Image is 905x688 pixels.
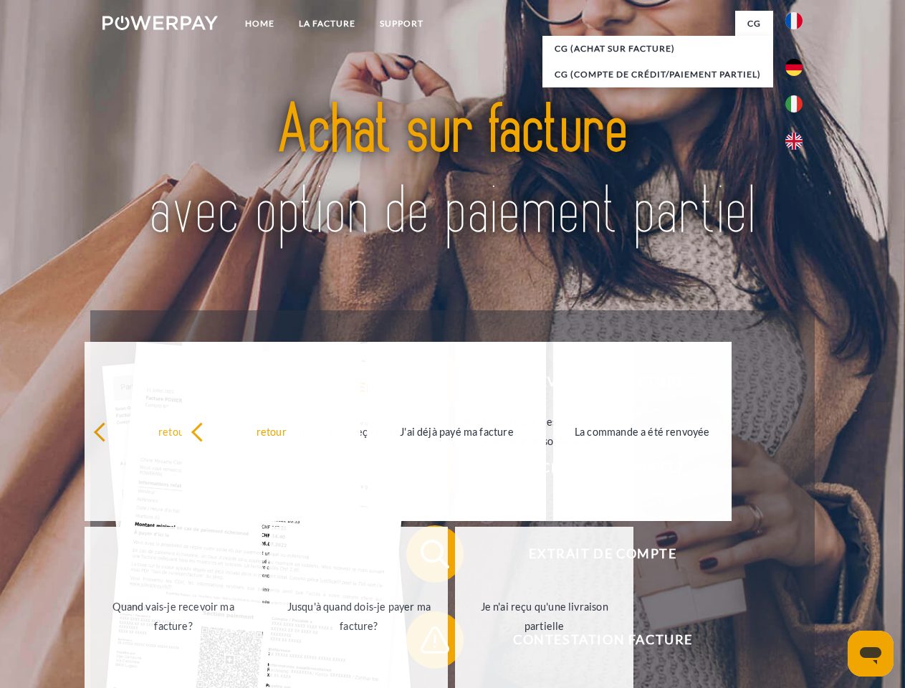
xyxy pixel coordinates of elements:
[93,421,254,441] div: retour
[542,36,773,62] a: CG (achat sur facture)
[785,95,803,113] img: it
[137,69,768,274] img: title-powerpay_fr.svg
[735,11,773,37] a: CG
[368,11,436,37] a: Support
[287,11,368,37] a: LA FACTURE
[848,631,894,677] iframe: Bouton de lancement de la fenêtre de messagerie
[562,421,723,441] div: La commande a été renvoyée
[542,62,773,87] a: CG (Compte de crédit/paiement partiel)
[464,597,625,636] div: Je n'ai reçu qu'une livraison partielle
[278,597,439,636] div: Jusqu'à quand dois-je payer ma facture?
[785,59,803,76] img: de
[191,421,352,441] div: retour
[233,11,287,37] a: Home
[102,16,218,30] img: logo-powerpay-white.svg
[785,133,803,150] img: en
[376,421,537,441] div: J'ai déjà payé ma facture
[93,597,254,636] div: Quand vais-je recevoir ma facture?
[785,12,803,29] img: fr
